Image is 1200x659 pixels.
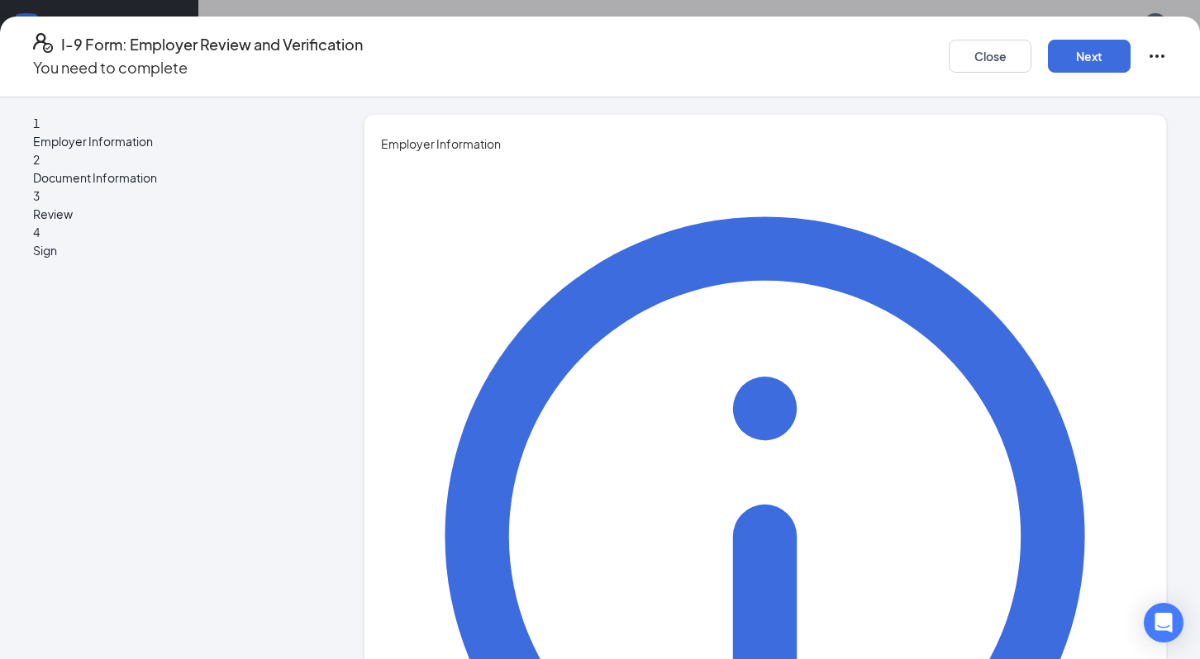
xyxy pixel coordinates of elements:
span: Sign [33,241,317,259]
span: Document Information [33,168,317,187]
span: Employer Information [381,135,1150,153]
span: 3 [33,188,40,203]
svg: FormI9EVerifyIcon [33,33,53,53]
svg: Ellipses [1147,46,1167,66]
button: Next [1048,40,1131,73]
button: Close [949,40,1031,73]
span: Review [33,205,317,223]
span: 4 [33,225,40,239]
h4: I-9 Form: Employer Review and Verification [61,33,363,56]
span: 2 [33,152,40,167]
span: Employer Information [33,132,317,150]
span: 1 [33,116,40,130]
div: Open Intercom Messenger [1144,603,1183,642]
p: You need to complete [33,56,363,79]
